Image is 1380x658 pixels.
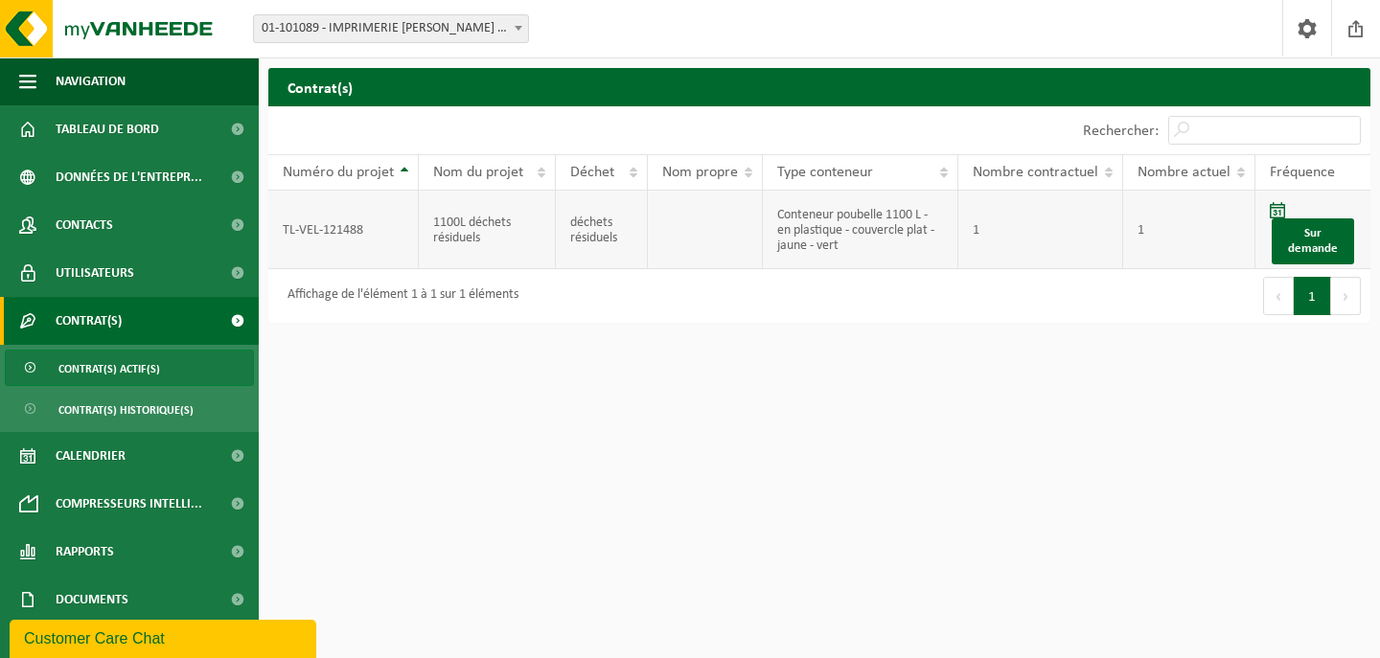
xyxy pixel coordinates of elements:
[10,616,320,658] iframe: chat widget
[56,528,114,576] span: Rapports
[1270,165,1335,180] span: Fréquence
[419,191,555,269] td: 1100L déchets résiduels
[958,191,1123,269] td: 1
[254,15,528,42] span: 01-101089 - IMPRIMERIE DEJARDIN - GLONS
[5,350,254,386] a: Contrat(s) actif(s)
[1263,277,1294,315] button: Previous
[5,391,254,427] a: Contrat(s) historique(s)
[56,57,126,105] span: Navigation
[1272,218,1354,264] a: Sur demande
[777,165,873,180] span: Type conteneur
[1331,277,1361,315] button: Next
[56,576,128,624] span: Documents
[662,165,738,180] span: Nom propre
[253,14,529,43] span: 01-101089 - IMPRIMERIE DEJARDIN - GLONS
[56,480,202,528] span: Compresseurs intelli...
[56,249,134,297] span: Utilisateurs
[56,297,122,345] span: Contrat(s)
[268,191,419,269] td: TL-VEL-121488
[1138,165,1230,180] span: Nombre actuel
[1294,277,1331,315] button: 1
[58,392,194,428] span: Contrat(s) historique(s)
[556,191,648,269] td: déchets résiduels
[1123,191,1255,269] td: 1
[973,165,1098,180] span: Nombre contractuel
[278,279,518,313] div: Affichage de l'élément 1 à 1 sur 1 éléments
[763,191,958,269] td: Conteneur poubelle 1100 L - en plastique - couvercle plat - jaune - vert
[56,153,202,201] span: Données de l'entrepr...
[56,105,159,153] span: Tableau de bord
[56,201,113,249] span: Contacts
[283,165,394,180] span: Numéro du projet
[570,165,614,180] span: Déchet
[56,432,126,480] span: Calendrier
[1083,124,1159,139] label: Rechercher:
[268,68,1370,105] h2: Contrat(s)
[433,165,523,180] span: Nom du projet
[58,351,160,387] span: Contrat(s) actif(s)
